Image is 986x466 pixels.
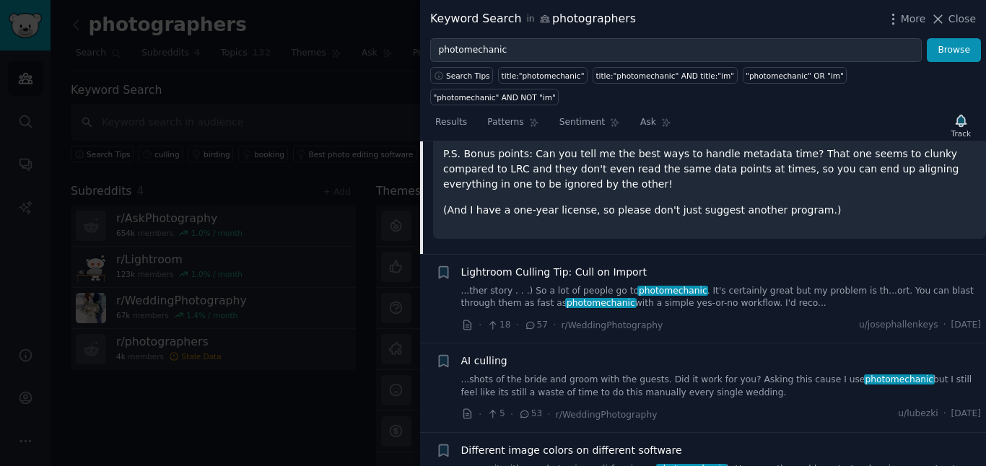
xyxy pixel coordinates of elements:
input: Try a keyword related to your business [430,38,922,63]
span: r/WeddingPhotography [562,320,663,330]
div: Keyword Search photographers [430,10,636,28]
a: "photomechanic" OR "im" [743,67,847,84]
span: photomechanic [637,286,708,296]
span: r/WeddingPhotography [556,410,658,420]
button: Search Tips [430,67,493,84]
a: title:"photomechanic" [498,67,588,84]
span: [DATE] [951,319,981,332]
a: "photomechanic" AND NOT "im" [430,89,559,105]
span: in [526,13,534,26]
a: AI culling [461,353,507,369]
span: Patterns [487,116,523,129]
span: u/josephallenkeys [859,319,938,332]
button: Track [946,110,976,141]
span: photomechanic [864,374,935,384]
a: ...shots of the bride and groom with the guests. Did it work for you? Asking this cause I usephot... [461,374,982,399]
a: Results [430,111,472,141]
div: "photomechanic" OR "im" [746,71,844,81]
span: More [901,12,926,27]
span: 53 [518,408,542,421]
p: P.S. Bonus points: Can you tell me the best ways to handle metadata time? That one seems to clunk... [443,146,976,192]
span: 57 [524,319,548,332]
span: · [510,407,513,422]
span: · [553,317,556,333]
a: title:"photomechanic" AND title:"im" [593,67,738,84]
span: · [479,407,481,422]
div: title:"photomechanic" [502,71,585,81]
span: Sentiment [559,116,605,129]
a: Lightroom Culling Tip: Cull on Import [461,265,647,280]
div: "photomechanic" AND NOT "im" [434,92,556,102]
span: 5 [487,408,505,421]
a: Different image colors on different software [461,443,682,458]
a: Sentiment [554,111,625,141]
a: Patterns [482,111,544,141]
a: Ask [635,111,676,141]
span: · [479,317,481,333]
span: photomechanic [565,298,636,308]
div: title:"photomechanic" AND title:"im" [595,71,734,81]
div: Track [951,128,971,139]
span: [DATE] [951,408,981,421]
span: Ask [640,116,656,129]
span: 18 [487,319,510,332]
span: Results [435,116,467,129]
span: · [547,407,550,422]
span: u/lubezki [898,408,938,421]
button: More [886,12,926,27]
a: ...ther story . . .) So a lot of people go tophotomechanic. It's certainly great but my problem i... [461,285,982,310]
p: (And I have a one-year license, so please don't just suggest another program.) [443,203,976,218]
span: · [516,317,519,333]
button: Close [930,12,976,27]
span: Search Tips [446,71,490,81]
span: · [943,319,946,332]
span: Close [948,12,976,27]
span: · [943,408,946,421]
button: Browse [927,38,981,63]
